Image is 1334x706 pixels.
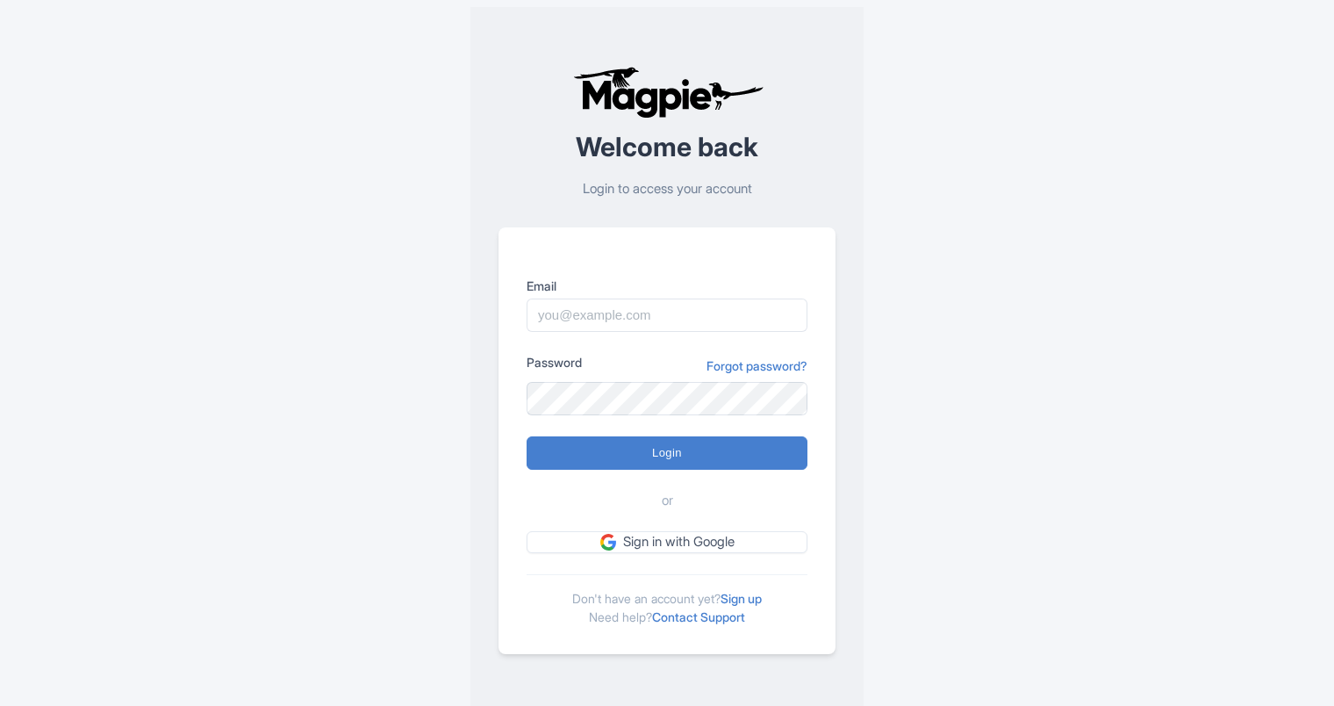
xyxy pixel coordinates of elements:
h2: Welcome back [498,133,836,162]
a: Contact Support [652,609,745,624]
img: google.svg [600,534,616,550]
label: Password [527,353,582,371]
a: Forgot password? [706,357,807,375]
p: Login to access your account [498,179,836,199]
img: logo-ab69f6fb50320c5b225c76a69d11143b.png [569,66,766,119]
input: you@example.com [527,299,807,332]
span: or [662,491,673,511]
a: Sign in with Google [527,531,807,553]
input: Login [527,436,807,470]
div: Don't have an account yet? Need help? [527,574,807,626]
label: Email [527,277,807,295]
a: Sign up [721,591,762,606]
